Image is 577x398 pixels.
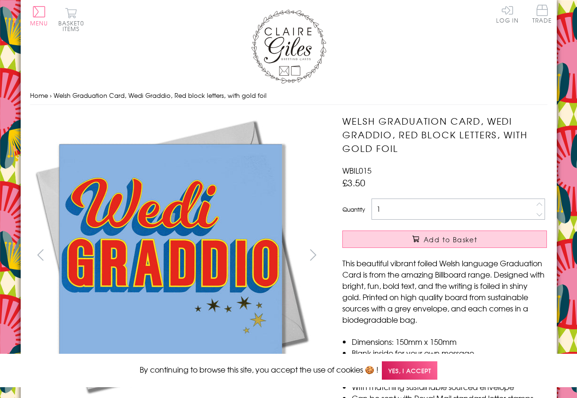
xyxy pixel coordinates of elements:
[342,257,547,325] p: This beautiful vibrant foiled Welsh language Graduation Card is from the amazing Billboard range....
[352,347,547,358] li: Blank inside for your own message
[352,336,547,347] li: Dimensions: 150mm x 150mm
[30,86,547,105] nav: breadcrumbs
[532,5,552,25] a: Trade
[496,5,519,23] a: Log In
[302,244,324,265] button: next
[342,205,365,214] label: Quantity
[54,91,267,100] span: Welsh Graduation Card, Wedi Graddio, Red block letters, with gold foil
[30,244,51,265] button: prev
[63,19,84,33] span: 0 items
[30,91,48,100] a: Home
[30,114,312,397] img: Welsh Graduation Card, Wedi Graddio, Red block letters, with gold foil
[342,231,547,248] button: Add to Basket
[30,6,48,26] button: Menu
[342,176,365,189] span: £3.50
[30,19,48,27] span: Menu
[424,235,477,244] span: Add to Basket
[342,114,547,155] h1: Welsh Graduation Card, Wedi Graddio, Red block letters, with gold foil
[58,8,84,32] button: Basket0 items
[532,5,552,23] span: Trade
[342,165,371,176] span: WBIL015
[50,91,52,100] span: ›
[251,9,326,84] img: Claire Giles Greetings Cards
[382,361,437,380] span: Yes, I accept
